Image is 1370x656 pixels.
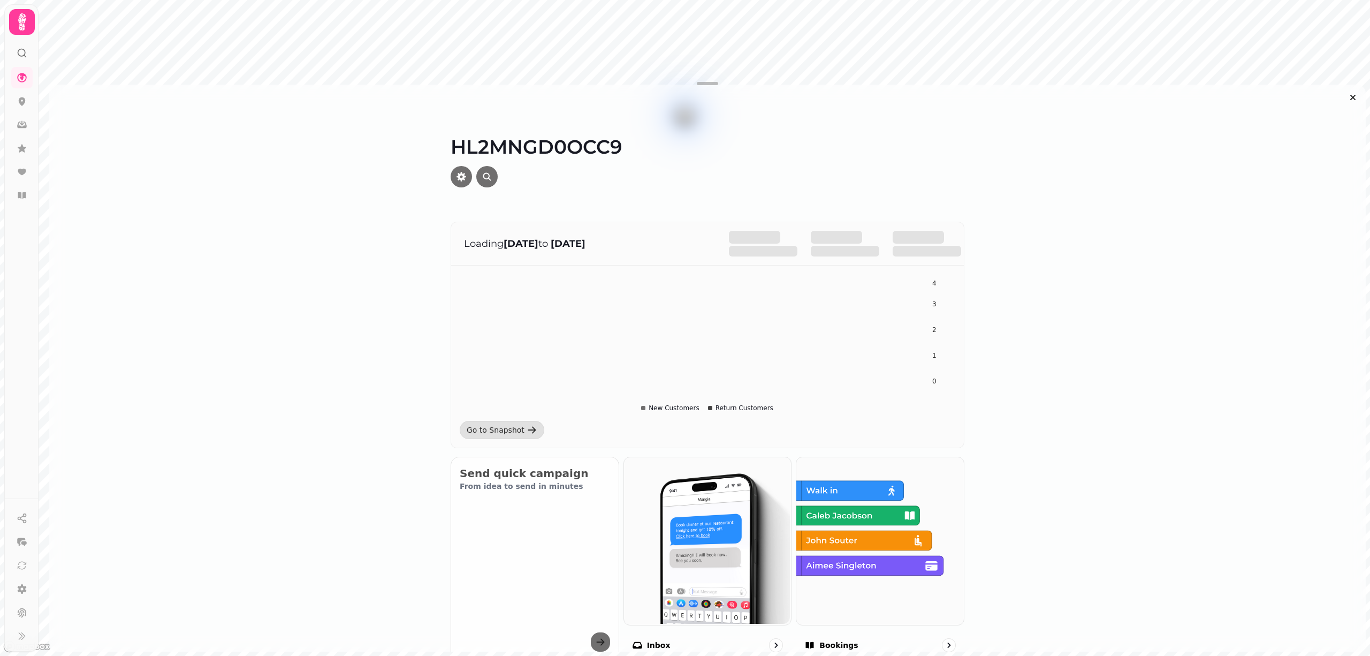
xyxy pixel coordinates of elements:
[932,280,937,287] tspan: 4
[3,640,50,653] a: Mapbox logo
[932,326,937,334] tspan: 2
[504,238,538,250] strong: [DATE]
[647,640,671,651] p: Inbox
[819,640,858,651] p: Bookings
[623,456,790,624] img: Inbox
[943,640,954,651] svg: go to
[460,466,610,481] h2: Send quick campaign
[464,236,707,251] p: Loading to
[932,352,937,359] tspan: 1
[467,425,524,435] div: Go to Snapshot
[460,481,610,492] p: From idea to send in minutes
[795,456,963,624] img: Bookings
[460,421,544,439] a: Go to Snapshot
[708,404,773,412] div: Return Customers
[451,110,964,157] h1: HL2MNGD0OCC9
[932,300,937,308] tspan: 3
[1344,89,1361,106] button: Close drawer
[932,378,937,385] tspan: 0
[551,238,585,250] strong: [DATE]
[641,404,699,412] div: New Customers
[771,640,781,651] svg: go to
